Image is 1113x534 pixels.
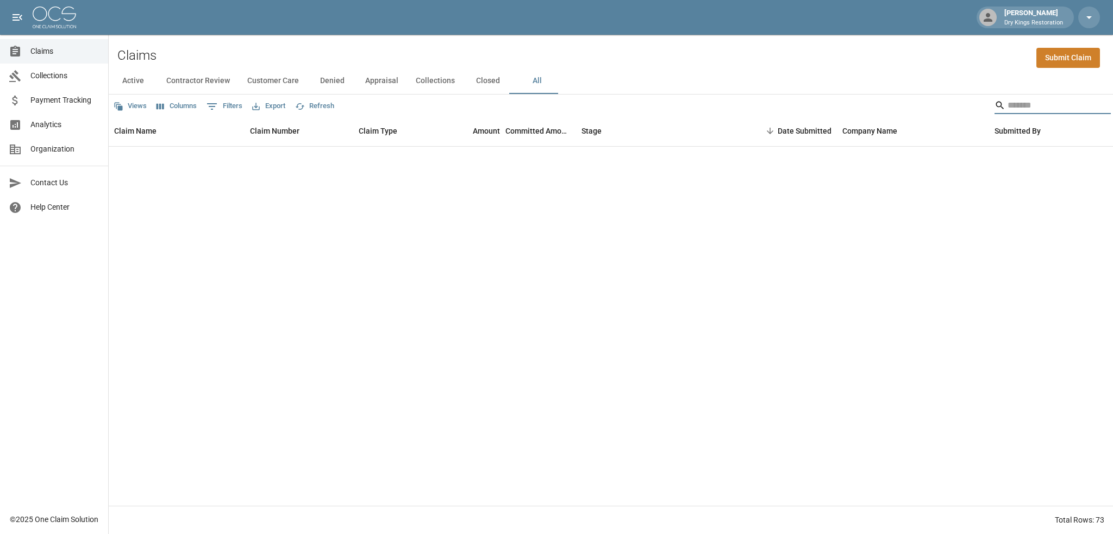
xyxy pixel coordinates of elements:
[505,116,571,146] div: Committed Amount
[30,46,99,57] span: Claims
[158,68,239,94] button: Contractor Review
[10,514,98,525] div: © 2025 One Claim Solution
[581,116,602,146] div: Stage
[30,119,99,130] span: Analytics
[1055,514,1104,525] div: Total Rows: 73
[30,95,99,106] span: Payment Tracking
[249,98,288,115] button: Export
[995,116,1041,146] div: Submitted By
[837,116,989,146] div: Company Name
[576,116,739,146] div: Stage
[995,97,1111,116] div: Search
[512,68,561,94] button: All
[359,116,397,146] div: Claim Type
[117,48,157,64] h2: Claims
[353,116,435,146] div: Claim Type
[30,70,99,81] span: Collections
[33,7,76,28] img: ocs-logo-white-transparent.png
[154,98,199,115] button: Select columns
[109,68,1113,94] div: dynamic tabs
[473,116,500,146] div: Amount
[435,116,505,146] div: Amount
[1004,18,1063,28] p: Dry Kings Restoration
[109,68,158,94] button: Active
[204,98,245,115] button: Show filters
[292,98,337,115] button: Refresh
[30,177,99,189] span: Contact Us
[1000,8,1067,27] div: [PERSON_NAME]
[111,98,149,115] button: Views
[30,143,99,155] span: Organization
[308,68,357,94] button: Denied
[407,68,464,94] button: Collections
[109,116,245,146] div: Claim Name
[762,123,778,139] button: Sort
[842,116,897,146] div: Company Name
[357,68,407,94] button: Appraisal
[1036,48,1100,68] a: Submit Claim
[114,116,157,146] div: Claim Name
[505,116,576,146] div: Committed Amount
[250,116,299,146] div: Claim Number
[30,202,99,213] span: Help Center
[239,68,308,94] button: Customer Care
[778,116,831,146] div: Date Submitted
[7,7,28,28] button: open drawer
[245,116,353,146] div: Claim Number
[464,68,512,94] button: Closed
[739,116,837,146] div: Date Submitted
